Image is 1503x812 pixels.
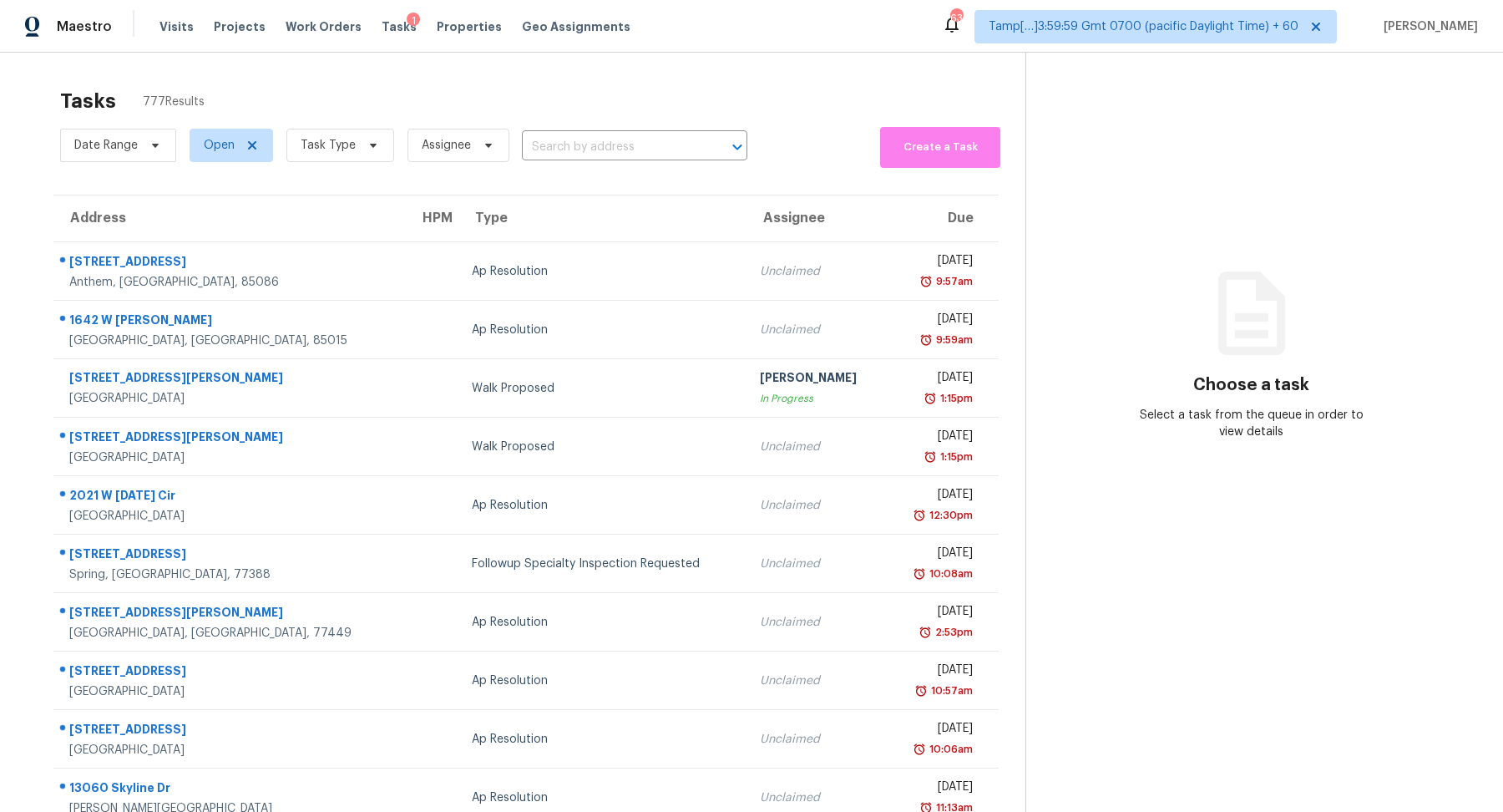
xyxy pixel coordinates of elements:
div: Ap Resolution [472,614,733,631]
div: Ap Resolution [472,322,733,338]
div: Ap Resolution [472,672,733,689]
div: [DATE] [899,662,973,683]
img: Overdue Alarm Icon [918,624,932,641]
div: [DATE] [899,545,973,566]
img: Overdue Alarm Icon [919,332,933,348]
th: HPM [406,195,458,242]
div: [STREET_ADDRESS] [69,546,392,566]
th: Type [458,195,746,242]
h3: Choose a task [1193,377,1309,393]
div: [GEOGRAPHIC_DATA], [GEOGRAPHIC_DATA], 85015 [69,332,392,349]
div: 1 [407,13,420,29]
span: Geo Assignments [522,18,630,35]
div: Ap Resolution [472,731,733,748]
div: 1:15pm [937,449,973,465]
img: Overdue Alarm Icon [924,449,937,465]
th: Address [53,195,406,242]
div: Unclaimed [760,556,873,572]
div: Ap Resolution [472,497,733,514]
div: 10:08am [926,566,973,582]
div: Unclaimed [760,672,873,689]
div: Unclaimed [760,497,873,514]
img: Overdue Alarm Icon [913,741,926,758]
div: 9:57am [933,273,973,290]
span: Visits [159,18,194,35]
div: 2021 W [DATE] Cir [69,487,392,508]
span: Projects [214,18,266,35]
div: [STREET_ADDRESS][PERSON_NAME] [69,369,392,390]
span: 777 Results [143,94,205,110]
span: [PERSON_NAME] [1377,18,1478,35]
div: [DATE] [899,603,973,624]
div: Unclaimed [760,263,873,280]
h2: Tasks [60,93,116,109]
div: [STREET_ADDRESS][PERSON_NAME] [69,429,392,449]
div: [GEOGRAPHIC_DATA], [GEOGRAPHIC_DATA], 77449 [69,625,392,642]
div: Followup Specialty Inspection Requested [472,556,733,572]
img: Overdue Alarm Icon [913,566,926,582]
div: [GEOGRAPHIC_DATA] [69,449,392,466]
div: 10:57am [928,683,973,699]
img: Overdue Alarm Icon [924,390,937,407]
div: 12:30pm [926,507,973,524]
button: Open [726,135,749,159]
div: 13060 Skyline Dr [69,779,392,800]
div: 634 [950,10,962,27]
div: Unclaimed [760,731,873,748]
button: Create a Task [880,127,1000,168]
div: 1642 W [PERSON_NAME] [69,312,392,332]
div: [DATE] [899,486,973,507]
div: [PERSON_NAME] [760,369,873,390]
div: Walk Proposed [472,439,733,455]
div: [GEOGRAPHIC_DATA] [69,508,392,525]
span: Date Range [74,137,138,154]
div: Ap Resolution [472,789,733,806]
div: Unclaimed [760,614,873,631]
span: Create a Task [888,138,992,157]
div: [STREET_ADDRESS] [69,721,392,742]
div: Select a task from the queue in order to view details [1139,407,1364,440]
div: [STREET_ADDRESS] [69,662,392,683]
div: [DATE] [899,252,973,273]
div: [GEOGRAPHIC_DATA] [69,683,392,700]
div: [DATE] [899,311,973,332]
div: [DATE] [899,720,973,741]
div: [DATE] [899,428,973,449]
div: [DATE] [899,369,973,390]
div: 10:06am [926,741,973,758]
div: Unclaimed [760,789,873,806]
div: Walk Proposed [472,380,733,397]
th: Assignee [746,195,886,242]
div: [STREET_ADDRESS] [69,253,392,274]
span: Maestro [57,18,112,35]
div: 9:59am [933,332,973,348]
div: Unclaimed [760,439,873,455]
div: Anthem, [GEOGRAPHIC_DATA], 85086 [69,274,392,291]
span: Assignee [422,137,471,154]
div: 1:15pm [937,390,973,407]
img: Overdue Alarm Icon [914,683,928,699]
div: [STREET_ADDRESS][PERSON_NAME] [69,604,392,625]
span: Tamp[…]3:59:59 Gmt 0700 (pacific Daylight Time) + 60 [989,18,1298,35]
div: 2:53pm [932,624,973,641]
div: Spring, [GEOGRAPHIC_DATA], 77388 [69,566,392,583]
span: Task Type [301,137,356,154]
div: Ap Resolution [472,263,733,280]
span: Properties [437,18,502,35]
span: Tasks [382,21,417,33]
img: Overdue Alarm Icon [913,507,926,524]
th: Due [886,195,999,242]
span: Open [204,137,235,154]
input: Search by address [522,134,701,160]
span: Work Orders [286,18,362,35]
div: [DATE] [899,779,973,799]
div: [GEOGRAPHIC_DATA] [69,742,392,759]
img: Overdue Alarm Icon [919,273,933,290]
div: Unclaimed [760,322,873,338]
div: In Progress [760,390,873,407]
div: [GEOGRAPHIC_DATA] [69,390,392,407]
